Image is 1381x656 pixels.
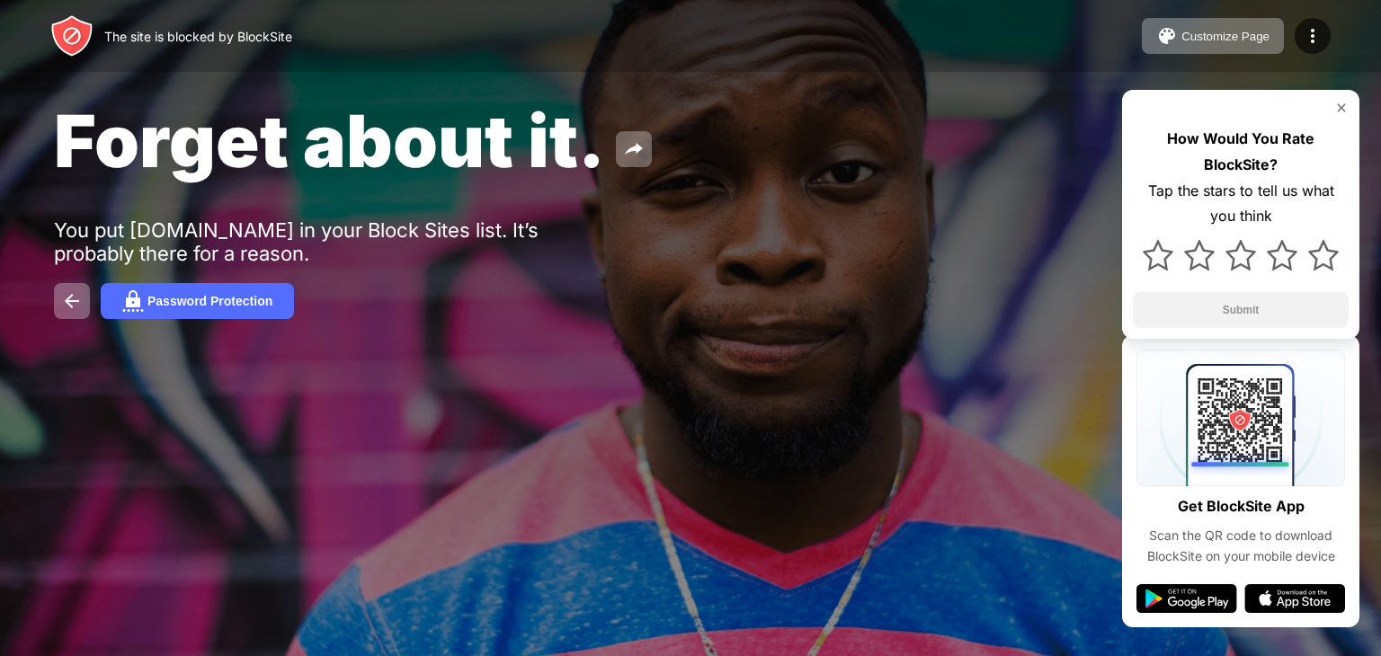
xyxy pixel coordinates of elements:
[1267,240,1297,270] img: star.svg
[1133,126,1349,178] div: How Would You Rate BlockSite?
[1133,178,1349,230] div: Tap the stars to tell us what you think
[1143,240,1173,270] img: star.svg
[101,283,294,319] button: Password Protection
[122,290,144,312] img: password.svg
[50,14,94,58] img: header-logo.svg
[1181,30,1270,43] div: Customize Page
[54,218,610,265] div: You put [DOMAIN_NAME] in your Block Sites list. It’s probably there for a reason.
[54,97,605,184] span: Forget about it.
[1136,526,1345,566] div: Scan the QR code to download BlockSite on your mobile device
[147,294,272,308] div: Password Protection
[1244,584,1345,613] img: app-store.svg
[1178,493,1305,519] div: Get BlockSite App
[1184,240,1215,270] img: star.svg
[1302,25,1323,47] img: menu-icon.svg
[1334,101,1349,115] img: rate-us-close.svg
[61,290,83,312] img: back.svg
[1308,240,1339,270] img: star.svg
[623,138,645,160] img: share.svg
[1156,25,1178,47] img: pallet.svg
[1136,584,1237,613] img: google-play.svg
[1142,18,1284,54] button: Customize Page
[1136,350,1345,486] img: qrcode.svg
[1225,240,1256,270] img: star.svg
[1133,292,1349,328] button: Submit
[104,29,292,44] div: The site is blocked by BlockSite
